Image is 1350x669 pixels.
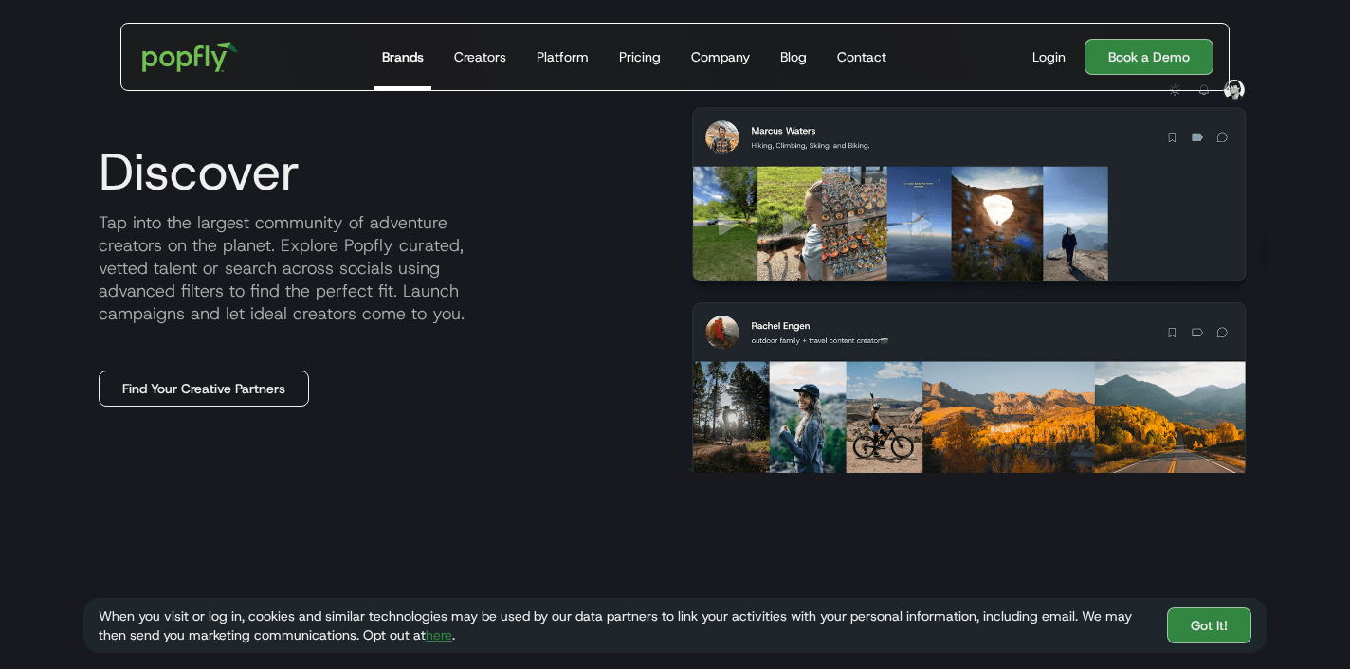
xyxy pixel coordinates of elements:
[691,47,750,66] div: Company
[773,24,814,90] a: Blog
[374,24,431,90] a: Brands
[1167,607,1251,643] a: Got It!
[99,371,309,407] a: Find Your Creative Partners
[426,626,452,643] a: here
[454,47,506,66] div: Creators
[780,47,807,66] div: Blog
[684,24,757,90] a: Company
[830,24,894,90] a: Contact
[83,211,667,325] p: Tap into the largest community of adventure creators on the planet. Explore Popfly curated, vette...
[1032,47,1066,66] div: Login
[1025,47,1073,66] a: Login
[1085,39,1213,75] a: Book a Demo
[837,47,886,66] div: Contact
[537,47,589,66] div: Platform
[129,28,251,85] a: home
[611,24,668,90] a: Pricing
[99,606,1152,644] div: When you visit or log in, cookies and similar technologies may be used by our data partners to li...
[619,47,661,66] div: Pricing
[447,24,514,90] a: Creators
[382,47,424,66] div: Brands
[529,24,596,90] a: Platform
[83,143,301,200] h3: Discover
